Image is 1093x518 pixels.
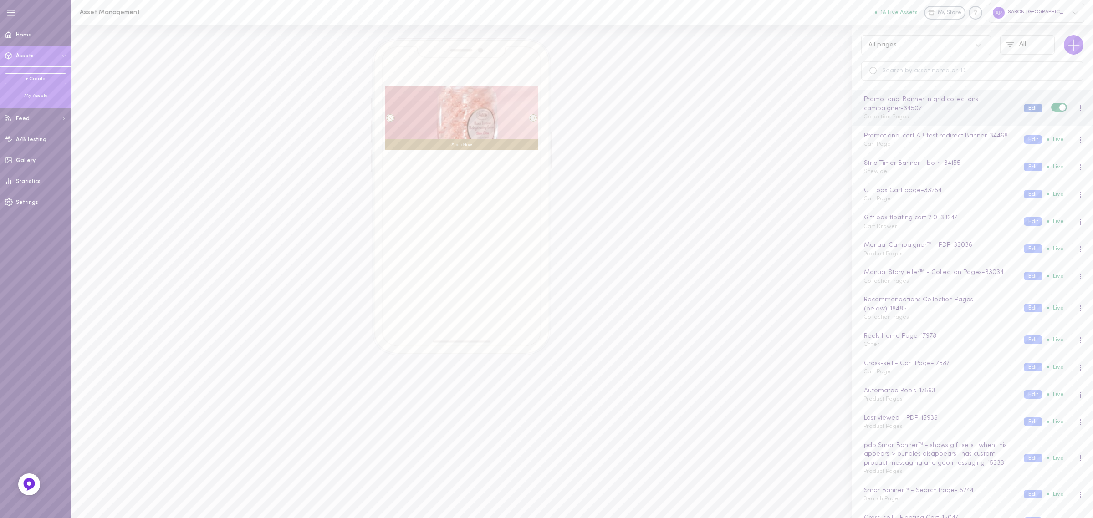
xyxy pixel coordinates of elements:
span: Product Pages [863,251,903,257]
div: Shop Now [538,139,692,150]
img: Feedback Button [22,477,36,491]
span: Cart Page [863,196,891,202]
span: Live [1047,419,1064,425]
div: My Assets [5,92,66,99]
span: Product Pages [863,469,903,474]
span: Live [1047,337,1064,343]
div: Strip Timer Banner - both - 34155 [862,158,1015,168]
div: Left arrow [387,114,394,122]
div: Shop Now [385,139,538,150]
a: + Create [5,73,66,84]
span: Product Pages [863,396,903,402]
div: Automated Reels - 17563 [862,386,1015,396]
div: Promotional cart AB test redirect Banner - 34468 [862,131,1015,141]
span: Cart Drawer [863,224,897,229]
div: Recommendations Collection Pages (below) - 18485 [862,295,1015,314]
button: 18 Live Assets [875,10,918,15]
button: Edit [1024,135,1042,144]
div: Last viewed - PDP - 15936 [862,413,1015,423]
h1: Asset Management [80,9,230,16]
div: Knowledge center [969,6,982,20]
span: Live [1047,246,1064,252]
button: Edit [1024,454,1042,462]
span: Statistics [16,179,41,184]
button: Edit [1024,390,1042,399]
span: Live [1047,455,1064,461]
span: Product Pages [863,424,903,429]
button: Edit [1024,163,1042,171]
span: Live [1047,164,1064,170]
span: Gallery [16,158,36,163]
span: Live [1047,364,1064,370]
span: Collection Pages [863,114,909,120]
button: Edit [1024,417,1042,426]
span: Cart Page [863,369,891,375]
button: All [1000,35,1055,55]
span: Live [1047,391,1064,397]
button: Edit [1024,217,1042,226]
button: Edit [1024,272,1042,280]
span: Assets [16,53,34,59]
div: Gift box floating cart 2.0 - 33244 [862,213,1015,223]
button: Edit [1024,244,1042,253]
span: Search Page [863,496,899,502]
button: Edit [1024,104,1042,112]
div: All pages [868,42,897,48]
div: Cross-sell - Cart Page - 17887 [862,359,1015,369]
div: SmartBanner™ - Search Page - 15244 [862,486,1015,496]
span: Home [16,32,32,38]
span: Live [1047,137,1064,142]
div: Manual Storyteller™ - Collection Pages - 33034 [862,268,1015,278]
div: Manual Campaigner™ - PDP - 33036 [862,240,1015,250]
span: Live [1047,191,1064,197]
a: My Store [924,6,965,20]
span: Collection Pages [863,279,909,284]
div: Promotional Banner in grid collections campaigner - 34507 [862,95,1015,113]
span: Live [1047,218,1064,224]
span: Collection Pages [863,315,909,320]
span: Live [1047,273,1064,279]
span: Live [1047,305,1064,311]
span: Feed [16,116,30,122]
input: Search by asset name or ID [861,61,1083,81]
div: pdp SmartBanner™ - shows gift sets | when this appears > bundles disappears | has custom product ... [862,441,1015,468]
span: Live [1047,491,1064,497]
span: A/B testing [16,137,46,142]
span: Other [863,342,879,347]
button: Edit [1024,335,1042,344]
span: Sitewide [863,169,887,174]
div: Gift box Cart page - 33254 [862,186,1015,196]
button: Edit [1024,363,1042,371]
span: Settings [16,200,38,205]
div: Right arrow [530,114,537,122]
div: SABON [GEOGRAPHIC_DATA] [989,3,1084,22]
div: Reels Home Page - 17978 [862,331,1015,341]
span: Cart Page [863,142,891,147]
button: Edit [1024,490,1042,498]
a: 18 Live Assets [875,10,924,16]
button: Edit [1024,190,1042,198]
span: My Store [938,9,961,17]
button: Edit [1024,304,1042,312]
